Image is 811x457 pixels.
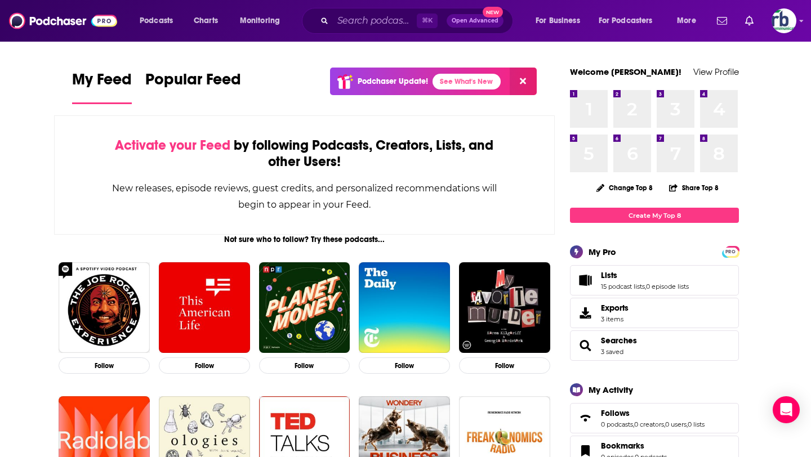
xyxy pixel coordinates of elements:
a: Show notifications dropdown [741,11,758,30]
button: Follow [159,357,250,374]
button: open menu [669,12,710,30]
span: Searches [570,330,739,361]
span: My Feed [72,70,132,96]
input: Search podcasts, credits, & more... [333,12,417,30]
span: ⌘ K [417,14,438,28]
button: open menu [232,12,295,30]
img: This American Life [159,262,250,353]
span: Popular Feed [145,70,241,96]
img: User Profile [772,8,796,33]
span: Bookmarks [601,441,644,451]
span: Lists [570,265,739,295]
a: Exports [570,298,739,328]
span: PRO [724,248,737,256]
button: Follow [359,357,450,374]
a: Popular Feed [145,70,241,104]
a: Searches [601,335,637,346]
span: , [645,283,646,290]
span: Lists [601,270,617,280]
button: open menu [591,12,669,30]
a: Create My Top 8 [570,208,739,223]
img: My Favorite Murder with Karen Kilgariff and Georgia Hardstark [459,262,550,353]
button: Follow [59,357,150,374]
span: New [483,7,503,17]
span: Logged in as johannarb [772,8,796,33]
span: For Podcasters [599,13,653,29]
a: See What's New [433,74,501,89]
a: Bookmarks [601,441,667,451]
span: Monitoring [240,13,280,29]
div: My Pro [589,247,616,257]
div: by following Podcasts, Creators, Lists, and other Users! [111,137,498,170]
span: Exports [601,303,629,313]
a: Welcome [PERSON_NAME]! [570,66,681,77]
a: My Feed [72,70,132,104]
a: 0 creators [634,420,664,428]
a: Follows [574,410,596,426]
img: Planet Money [259,262,350,353]
a: Follows [601,408,705,418]
span: Follows [570,403,739,433]
button: open menu [528,12,594,30]
span: For Business [536,13,580,29]
a: 0 episode lists [646,283,689,290]
span: Podcasts [140,13,173,29]
button: Open AdvancedNew [447,14,503,28]
a: 15 podcast lists [601,283,645,290]
div: Not sure who to follow? Try these podcasts... [54,235,555,244]
a: PRO [724,247,737,256]
div: New releases, episode reviews, guest credits, and personalized recommendations will begin to appe... [111,180,498,213]
img: The Joe Rogan Experience [59,262,150,353]
img: Podchaser - Follow, Share and Rate Podcasts [9,10,117,32]
a: 0 podcasts [601,420,633,428]
button: Follow [459,357,550,374]
button: Follow [259,357,350,374]
a: 0 users [665,420,687,428]
span: More [677,13,696,29]
button: Change Top 8 [590,181,660,195]
a: 3 saved [601,348,623,356]
span: Open Advanced [452,18,498,24]
p: Podchaser Update! [358,77,428,86]
span: Activate your Feed [115,137,230,154]
span: Follows [601,408,630,418]
a: Lists [601,270,689,280]
a: View Profile [693,66,739,77]
div: My Activity [589,384,633,395]
a: 0 lists [688,420,705,428]
button: Show profile menu [772,8,796,33]
span: , [664,420,665,428]
span: Charts [194,13,218,29]
a: Searches [574,338,596,353]
span: Exports [574,305,596,321]
a: Show notifications dropdown [712,11,732,30]
a: Charts [186,12,225,30]
div: Open Intercom Messenger [773,396,800,423]
span: 3 items [601,315,629,323]
div: Search podcasts, credits, & more... [313,8,524,34]
button: open menu [132,12,188,30]
button: Share Top 8 [669,177,719,199]
span: , [633,420,634,428]
img: The Daily [359,262,450,353]
span: , [687,420,688,428]
a: Lists [574,272,596,288]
